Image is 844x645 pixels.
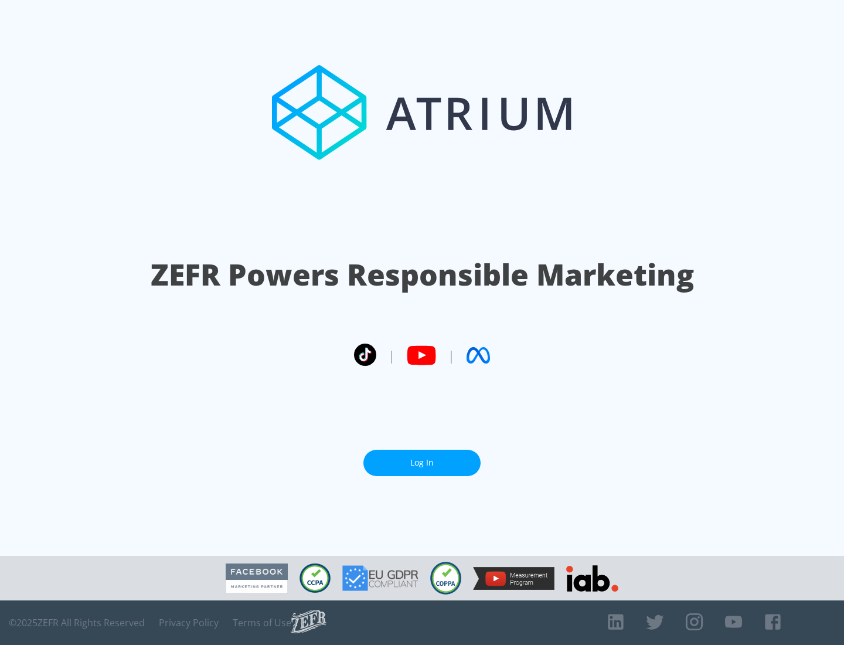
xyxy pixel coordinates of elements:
img: YouTube Measurement Program [473,567,554,590]
span: © 2025 ZEFR All Rights Reserved [9,617,145,629]
span: | [448,347,455,364]
span: | [388,347,395,364]
img: IAB [566,565,618,592]
img: CCPA Compliant [300,563,331,593]
h1: ZEFR Powers Responsible Marketing [151,254,694,295]
a: Log In [363,450,481,476]
a: Privacy Policy [159,617,219,629]
img: COPPA Compliant [430,562,461,595]
img: GDPR Compliant [342,565,418,591]
a: Terms of Use [233,617,291,629]
img: Facebook Marketing Partner [226,563,288,593]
